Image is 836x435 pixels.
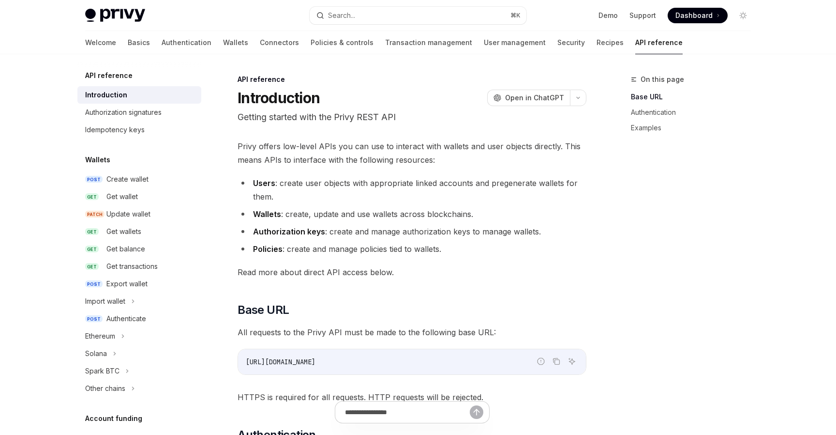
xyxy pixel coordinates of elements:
span: Open in ChatGPT [505,93,564,103]
span: POST [85,280,103,288]
li: : create, update and use wallets across blockchains. [238,207,586,221]
a: Support [629,11,656,20]
strong: Policies [253,244,283,254]
div: Update wallet [106,208,150,220]
button: Spark BTC [77,362,201,380]
h5: API reference [85,70,133,81]
span: All requests to the Privy API must be made to the following base URL: [238,326,586,339]
button: Solana [77,345,201,362]
a: Authentication [162,31,211,54]
div: Solana [85,348,107,359]
button: Copy the contents from the code block [550,355,563,368]
a: Recipes [597,31,624,54]
a: Welcome [85,31,116,54]
a: User management [484,31,546,54]
span: Privy offers low-level APIs you can use to interact with wallets and user objects directly. This ... [238,140,586,167]
span: Read more about direct API access below. [238,265,586,279]
a: Wallets [223,31,248,54]
a: Transaction management [385,31,472,54]
span: Dashboard [675,11,713,20]
strong: Authorization keys [253,227,325,236]
a: Authorization signatures [77,104,201,121]
button: Other chains [77,380,201,397]
a: POSTAuthenticate [77,310,201,327]
span: Base URL [238,302,289,318]
div: API reference [238,75,586,84]
input: Ask a question... [345,402,470,423]
a: POSTCreate wallet [77,171,201,188]
h5: Wallets [85,154,110,166]
a: Dashboard [668,8,728,23]
button: Import wallet [77,293,201,310]
span: GET [85,246,99,253]
span: On this page [641,74,684,85]
div: Get wallets [106,226,141,237]
a: GETGet wallets [77,223,201,240]
a: Demo [598,11,618,20]
a: Basics [128,31,150,54]
span: GET [85,193,99,201]
div: Spark BTC [85,365,119,377]
span: [URL][DOMAIN_NAME] [246,357,315,366]
a: GETGet wallet [77,188,201,205]
a: PATCHUpdate wallet [77,205,201,223]
div: Get wallet [106,191,138,202]
button: Send message [470,405,483,419]
strong: Users [253,178,275,188]
a: Idempotency keys [77,121,201,139]
li: : create and manage policies tied to wallets. [238,242,586,256]
button: Search...⌘K [310,7,526,24]
button: Open in ChatGPT [487,90,570,106]
span: GET [85,228,99,235]
span: PATCH [85,211,104,218]
a: Authentication [631,105,759,120]
span: POST [85,176,103,183]
li: : create and manage authorization keys to manage wallets. [238,225,586,238]
a: Introduction [77,86,201,104]
a: Base URL [631,89,759,105]
h1: Introduction [238,89,320,107]
a: GETGet transactions [77,258,201,275]
div: Authenticate [106,313,146,325]
img: light logo [85,9,145,22]
div: Create wallet [106,173,149,185]
div: Get transactions [106,261,158,272]
button: Ask AI [566,355,578,368]
span: ⌘ K [510,12,521,19]
a: Connectors [260,31,299,54]
div: Authorization signatures [85,107,162,118]
strong: Wallets [253,209,281,219]
div: Search... [328,10,355,21]
div: Other chains [85,383,125,394]
span: HTTPS is required for all requests. HTTP requests will be rejected. [238,390,586,404]
button: Ethereum [77,327,201,345]
div: Get balance [106,243,145,255]
h5: Account funding [85,413,142,424]
a: GETGet balance [77,240,201,258]
span: POST [85,315,103,323]
div: Import wallet [85,295,125,307]
a: Examples [631,120,759,136]
a: Security [557,31,585,54]
span: GET [85,263,99,270]
p: Getting started with the Privy REST API [238,110,586,124]
div: Introduction [85,89,127,101]
a: API reference [635,31,683,54]
div: Export wallet [106,278,148,290]
a: POSTExport wallet [77,275,201,293]
a: Policies & controls [311,31,373,54]
button: Report incorrect code [535,355,547,368]
button: Toggle dark mode [735,8,751,23]
div: Ethereum [85,330,115,342]
div: Idempotency keys [85,124,145,136]
li: : create user objects with appropriate linked accounts and pregenerate wallets for them. [238,176,586,203]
